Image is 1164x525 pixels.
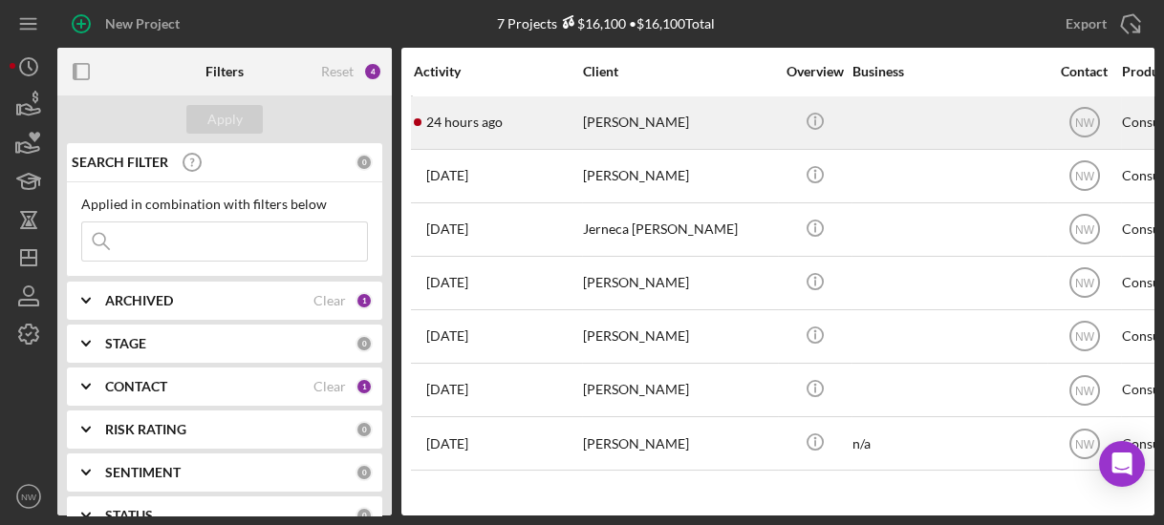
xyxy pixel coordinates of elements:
div: Clear [313,379,346,394]
div: 0 [356,421,373,438]
div: [PERSON_NAME] [583,365,774,415]
div: [PERSON_NAME] [583,258,774,308]
button: NW [10,477,48,515]
b: SEARCH FILTER [72,155,168,170]
b: CONTACT [105,379,167,394]
b: RISK RATING [105,422,186,437]
text: NW [1075,223,1095,237]
div: Apply [207,105,243,134]
button: New Project [57,5,199,43]
div: 4 [363,62,382,81]
div: 1 [356,292,373,309]
div: Export [1066,5,1107,43]
div: Open Intercom Messenger [1099,441,1145,487]
div: n/a [852,418,1044,469]
div: Clear [313,293,346,308]
text: NW [1075,170,1095,183]
div: [PERSON_NAME] [583,97,774,148]
time: 2025-09-29 17:10 [426,168,468,183]
div: [PERSON_NAME] [583,151,774,201]
div: Client [583,64,774,79]
b: SENTIMENT [105,465,181,480]
div: 0 [356,154,373,171]
text: NW [1075,437,1095,451]
div: Jerneca [PERSON_NAME] [583,204,774,255]
time: 2025-09-29 17:21 [426,382,468,397]
time: 2025-09-25 21:32 [426,221,468,237]
div: 0 [356,507,373,524]
text: NW [1075,330,1095,344]
time: 2025-09-29 17:00 [426,275,468,290]
div: New Project [105,5,180,43]
div: 1 [356,378,373,395]
button: Apply [186,105,263,134]
div: Contact [1048,64,1120,79]
div: Applied in combination with filters below [81,197,368,212]
text: NW [1075,277,1095,290]
div: Activity [414,64,581,79]
div: [PERSON_NAME] [583,311,774,362]
text: NW [1075,116,1095,130]
time: 2025-09-18 18:04 [426,328,468,344]
b: STAGE [105,336,146,351]
div: Reset [321,64,354,79]
b: STATUS [105,508,153,523]
div: 7 Projects • $16,100 Total [497,15,715,31]
div: 0 [356,335,373,352]
div: [PERSON_NAME] [583,418,774,469]
text: NW [1075,384,1095,397]
div: $16,100 [557,15,626,31]
div: 0 [356,464,373,481]
div: Overview [779,64,851,79]
b: Filters [205,64,244,79]
text: NW [21,492,37,502]
time: 2025-09-10 22:48 [426,436,468,451]
b: ARCHIVED [105,293,173,308]
div: Business [852,64,1044,79]
time: 2025-09-30 21:33 [426,115,503,130]
button: Export [1046,5,1154,43]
